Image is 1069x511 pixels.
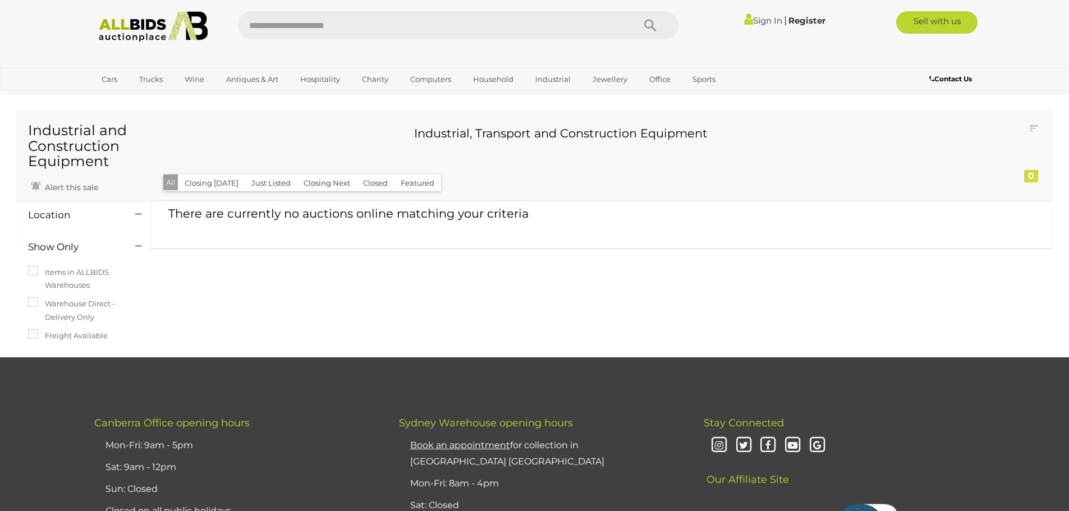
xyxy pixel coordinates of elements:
span: There are currently no auctions online matching your criteria [168,206,529,220]
a: Cars [94,70,125,89]
a: Office [642,70,678,89]
li: Mon-Fri: 9am - 5pm [103,435,371,457]
a: Industrial [528,70,578,89]
a: Wine [177,70,212,89]
li: Sun: Closed [103,478,371,500]
a: Antiques & Art [219,70,286,89]
a: Trucks [132,70,170,89]
i: Facebook [758,436,778,455]
a: Household [466,70,521,89]
a: Sign In [744,15,782,26]
a: Sports [685,70,723,89]
a: Sell with us [896,11,978,34]
a: Register [788,15,825,26]
span: Stay Connected [704,417,784,429]
label: Warehouse Direct - Delivery Only [28,297,140,324]
a: Hospitality [293,70,347,89]
a: Computers [403,70,458,89]
label: Items in ALLBIDS Warehouses [28,266,140,292]
h3: Industrial, Transport and Construction Equipment [171,127,951,140]
a: Charity [355,70,396,89]
span: | [784,14,787,26]
h1: Industrial and Construction Equipment [28,123,140,169]
button: Just Listed [245,174,297,192]
span: Our Affiliate Site [704,457,789,486]
span: Canberra Office opening hours [94,417,250,429]
img: Allbids.com.au [93,11,214,42]
label: Freight Available [28,329,108,342]
span: Alert this sale [42,182,98,192]
button: Closing [DATE] [178,174,245,192]
a: Jewellery [585,70,635,89]
i: Google [808,436,827,455]
li: Sat: 9am - 12pm [103,457,371,478]
button: Closing Next [297,174,357,192]
button: Featured [394,174,441,192]
li: Mon-Fri: 8am - 4pm [407,473,676,495]
i: Youtube [783,436,802,455]
a: Book an appointmentfor collection in [GEOGRAPHIC_DATA] [GEOGRAPHIC_DATA] [410,440,604,467]
button: Closed [356,174,394,192]
a: [GEOGRAPHIC_DATA] [94,89,189,107]
i: Instagram [709,436,729,455]
span: Sydney Warehouse opening hours [399,417,573,429]
a: Alert this sale [28,178,101,195]
i: Twitter [734,436,754,455]
a: Contact Us [929,73,975,85]
b: Contact Us [929,75,972,83]
u: Book an appointment [410,440,510,450]
button: All [163,174,178,191]
h4: Show Only [28,242,118,252]
h4: Location [28,210,118,220]
div: 0 [1024,170,1038,182]
button: Search [622,11,678,39]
